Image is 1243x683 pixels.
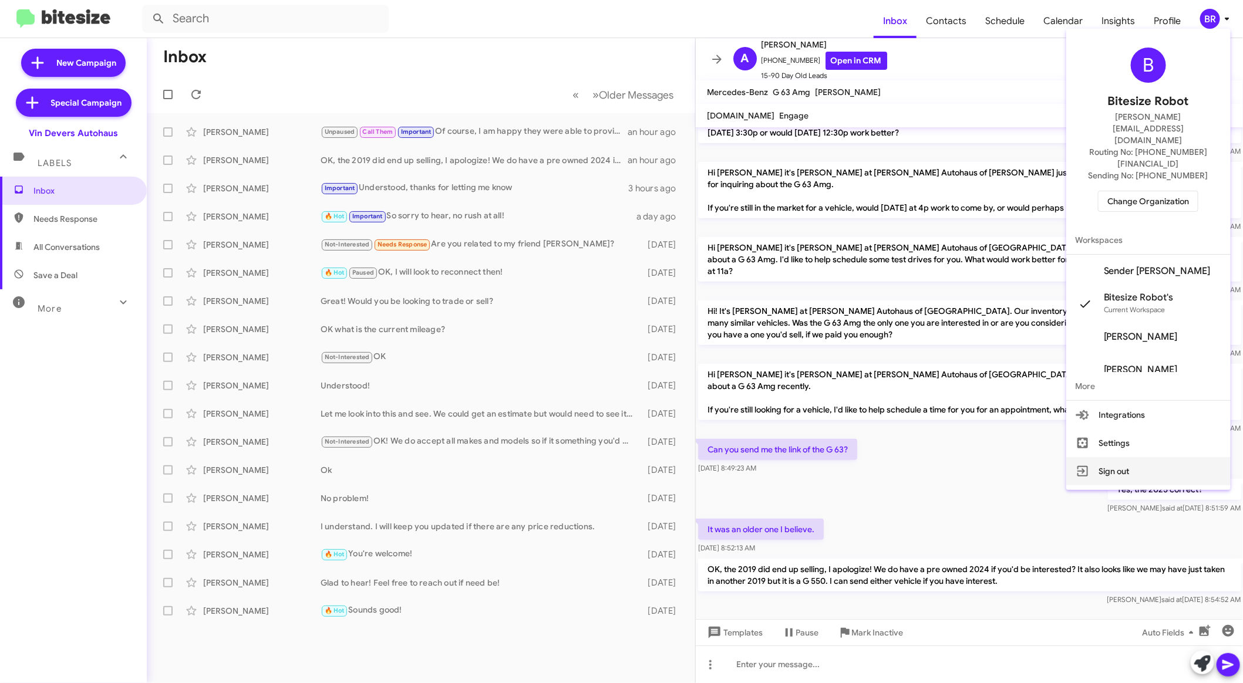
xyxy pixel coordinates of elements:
[1131,48,1166,83] div: B
[1108,92,1189,111] span: Bitesize Robot
[1066,401,1231,429] button: Integrations
[1104,305,1165,314] span: Current Workspace
[1104,364,1178,376] span: [PERSON_NAME]
[1104,331,1178,343] span: [PERSON_NAME]
[1066,226,1231,254] span: Workspaces
[1098,191,1198,212] button: Change Organization
[1066,372,1231,400] span: More
[1080,146,1217,170] span: Routing No: [PHONE_NUMBER][FINANCIAL_ID]
[1107,191,1189,211] span: Change Organization
[1080,111,1217,146] span: [PERSON_NAME][EMAIL_ADDRESS][DOMAIN_NAME]
[1104,265,1211,277] span: Sender [PERSON_NAME]
[1104,292,1174,303] span: Bitesize Robot's
[1066,429,1231,457] button: Settings
[1066,457,1231,485] button: Sign out
[1089,170,1208,181] span: Sending No: [PHONE_NUMBER]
